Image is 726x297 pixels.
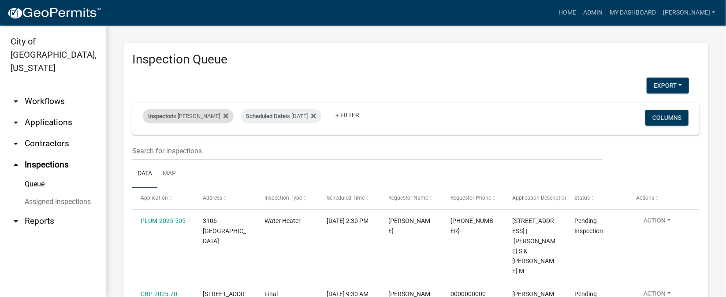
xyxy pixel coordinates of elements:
a: PLUM-2025-505 [141,217,186,224]
span: 3106 OLD TAY BRIDGE 3106 Old Tay Bridge | Smith Phillip S & Dinah M [512,217,555,275]
datatable-header-cell: Scheduled Time [318,188,380,209]
datatable-header-cell: Requestor Name [380,188,442,209]
span: Inspector [148,113,172,119]
datatable-header-cell: Application [132,188,194,209]
span: Pending Inspection [574,217,603,234]
span: 3106 OLD TAY BRIDGE [203,217,246,245]
span: Water Heater [264,217,301,224]
a: Admin [580,4,606,21]
i: arrow_drop_down [11,117,21,128]
i: arrow_drop_down [11,216,21,226]
datatable-header-cell: Inspection Type [256,188,318,209]
span: 502-593-9508 [450,217,493,234]
i: arrow_drop_down [11,138,21,149]
button: Columns [645,110,689,126]
datatable-header-cell: Actions [628,188,690,209]
a: Map [157,160,181,188]
a: [PERSON_NAME] [659,4,719,21]
span: PHILLIP SMITH [388,217,430,234]
i: arrow_drop_up [11,160,21,170]
button: Export [647,78,689,93]
span: Requestor Name [388,195,428,201]
span: Address [203,195,222,201]
a: My Dashboard [606,4,659,21]
div: is [PERSON_NAME] [143,109,234,123]
a: + Filter [328,107,366,123]
span: Application [141,195,168,201]
a: Data [132,160,157,188]
datatable-header-cell: Status [566,188,628,209]
input: Search for inspections [132,142,603,160]
span: Actions [637,195,655,201]
span: Inspection Type [264,195,302,201]
span: Application Description [512,195,568,201]
div: [DATE] 2:30 PM [327,216,372,226]
span: Scheduled Date [246,113,286,119]
h3: Inspection Queue [132,52,700,67]
datatable-header-cell: Requestor Phone [442,188,504,209]
span: Scheduled Time [327,195,365,201]
span: Requestor Phone [450,195,491,201]
a: Home [555,4,580,21]
datatable-header-cell: Address [194,188,257,209]
i: arrow_drop_down [11,96,21,107]
button: Action [637,216,678,229]
div: is [DATE] [241,109,321,123]
datatable-header-cell: Application Description [504,188,566,209]
span: Status [574,195,590,201]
